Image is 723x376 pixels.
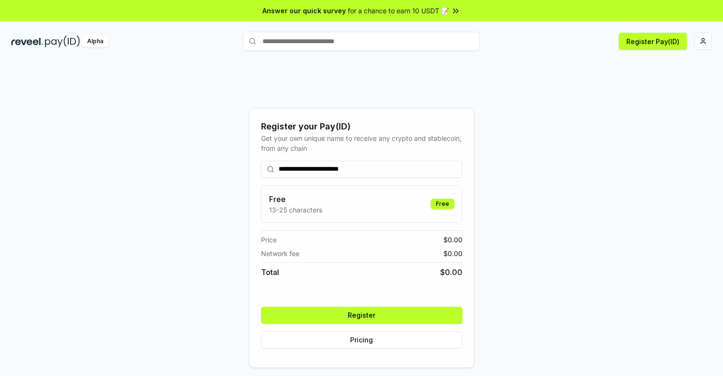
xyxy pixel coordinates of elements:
[261,133,462,153] div: Get your own unique name to receive any crypto and stablecoin, from any chain
[261,266,279,278] span: Total
[440,266,462,278] span: $ 0.00
[619,33,687,50] button: Register Pay(ID)
[431,199,454,209] div: Free
[262,6,346,16] span: Answer our quick survey
[443,248,462,258] span: $ 0.00
[261,120,462,133] div: Register your Pay(ID)
[269,193,322,205] h3: Free
[261,248,299,258] span: Network fee
[443,235,462,245] span: $ 0.00
[261,331,462,348] button: Pricing
[269,205,322,215] p: 13-25 characters
[261,307,462,324] button: Register
[348,6,449,16] span: for a chance to earn 10 USDT 📝
[45,36,80,47] img: pay_id
[11,36,43,47] img: reveel_dark
[261,235,277,245] span: Price
[82,36,108,47] div: Alpha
